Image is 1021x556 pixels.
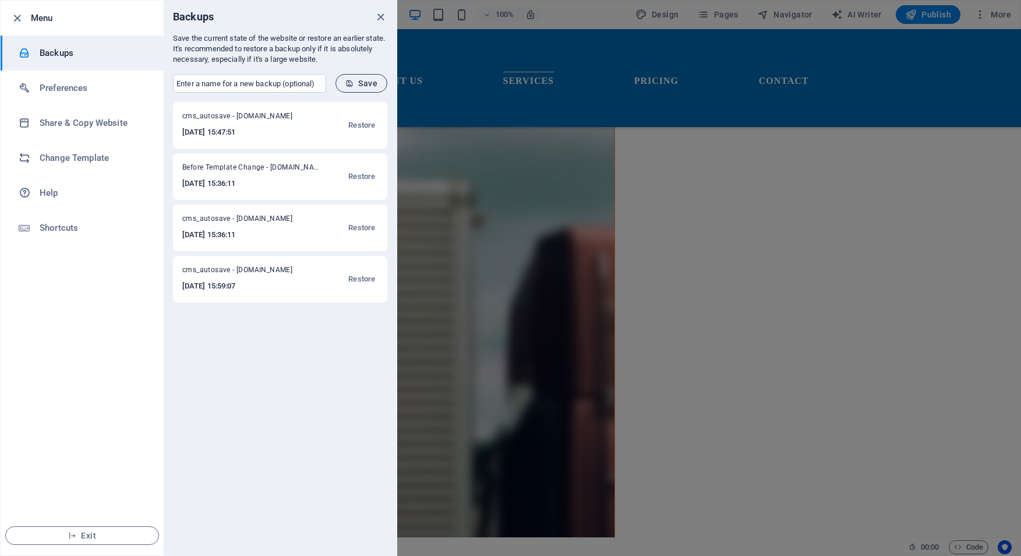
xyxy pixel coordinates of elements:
button: Save [335,74,387,93]
span: Restore [348,221,375,235]
h6: Menu [31,11,154,25]
input: Enter a name for a new backup (optional) [173,74,326,93]
button: Restore [345,265,378,293]
span: Restore [348,272,375,286]
h6: Change Template [40,151,147,165]
span: Restore [348,170,375,184]
h6: [DATE] 15:59:07 [182,279,308,293]
h6: Preferences [40,81,147,95]
button: Restore [345,214,378,242]
h6: Shortcuts [40,221,147,235]
h6: Backups [173,10,214,24]
span: Save [345,79,377,88]
h6: [DATE] 15:36:11 [182,177,322,191]
h6: Help [40,186,147,200]
h6: [DATE] 15:47:51 [182,125,308,139]
span: cms_autosave - [DOMAIN_NAME] [182,111,308,125]
h6: Share & Copy Website [40,116,147,130]
button: close [373,10,387,24]
span: cms_autosave - [DOMAIN_NAME] [182,265,308,279]
span: Before Template Change - [DOMAIN_NAME] [182,163,322,177]
button: Restore [345,111,378,139]
h6: Backups [40,46,147,60]
h6: [DATE] 15:36:11 [182,228,308,242]
button: Restore [345,163,378,191]
a: Help [1,175,164,210]
span: Exit [15,531,149,540]
span: cms_autosave - [DOMAIN_NAME] [182,214,308,228]
span: Restore [348,118,375,132]
p: Save the current state of the website or restore an earlier state. It's recommended to restore a ... [173,33,387,65]
button: Exit [5,526,159,545]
